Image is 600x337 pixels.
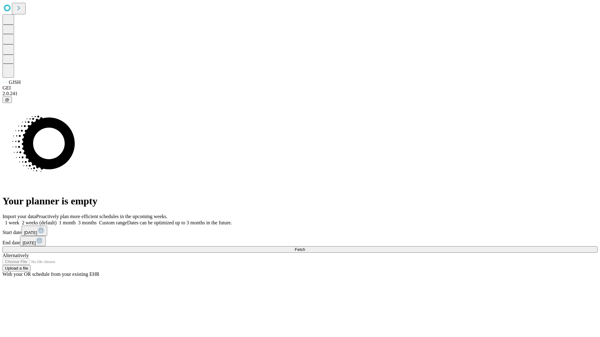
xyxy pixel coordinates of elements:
button: Upload a file [2,265,31,271]
span: Custom range [99,220,127,225]
button: [DATE] [22,226,47,236]
span: Dates can be optimized up to 3 months in the future. [127,220,232,225]
span: With your OR schedule from your existing EHR [2,271,99,277]
h1: Your planner is empty [2,195,597,207]
span: Fetch [295,247,305,252]
span: [DATE] [24,230,37,235]
div: 2.0.241 [2,91,597,96]
span: @ [5,97,9,102]
span: 1 month [59,220,76,225]
div: Start date [2,226,597,236]
button: Fetch [2,246,597,253]
span: [DATE] [22,241,36,245]
span: Alternatively [2,253,29,258]
div: End date [2,236,597,246]
div: GEI [2,85,597,91]
button: @ [2,96,12,103]
span: Proactively plan more efficient schedules in the upcoming weeks. [36,214,167,219]
span: GJSH [9,80,21,85]
span: Import your data [2,214,36,219]
span: 1 week [5,220,19,225]
span: 3 months [78,220,97,225]
button: [DATE] [20,236,46,246]
span: 2 weeks (default) [22,220,57,225]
